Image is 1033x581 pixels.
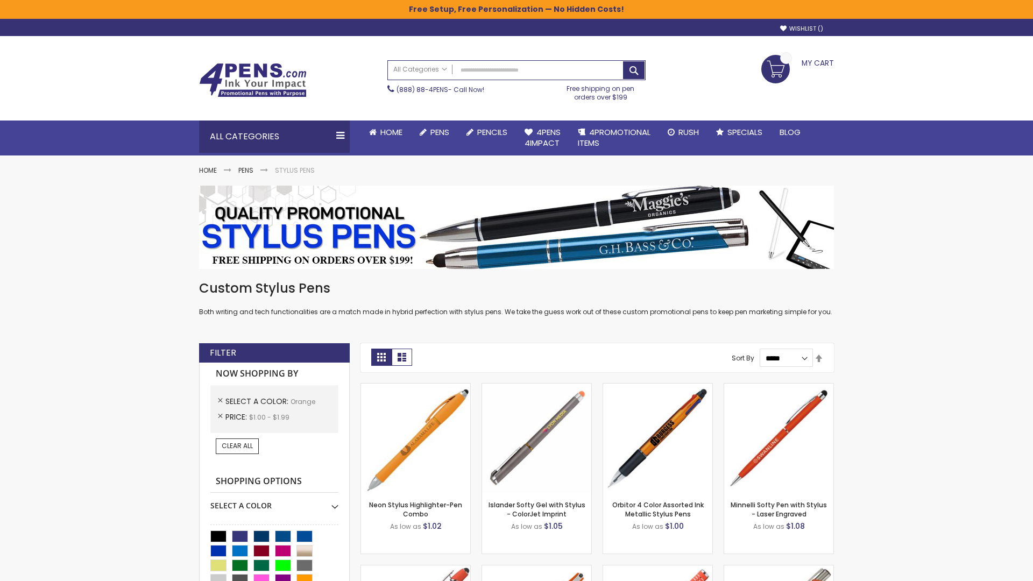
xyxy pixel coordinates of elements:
[411,121,458,144] a: Pens
[361,383,470,392] a: Neon Stylus Highlighter-Pen Combo-Orange
[707,121,771,144] a: Specials
[210,493,338,511] div: Select A Color
[603,383,712,392] a: Orbitor 4 Color Assorted Ink Metallic Stylus Pens-Orange
[724,383,833,392] a: Minnelli Softy Pen with Stylus - Laser Engraved-Orange
[724,565,833,574] a: Tres-Chic Softy Brights with Stylus Pen - Laser-Orange
[678,126,699,138] span: Rush
[482,384,591,493] img: Islander Softy Gel with Stylus - ColorJet Imprint-Orange
[659,121,707,144] a: Rush
[393,65,447,74] span: All Categories
[225,396,291,407] span: Select A Color
[556,80,646,102] div: Free shipping on pen orders over $199
[477,126,507,138] span: Pencils
[199,63,307,97] img: 4Pens Custom Pens and Promotional Products
[724,384,833,493] img: Minnelli Softy Pen with Stylus - Laser Engraved-Orange
[516,121,569,155] a: 4Pens4impact
[665,521,684,532] span: $1.00
[360,121,411,144] a: Home
[222,441,253,450] span: Clear All
[612,500,704,518] a: Orbitor 4 Color Assorted Ink Metallic Stylus Pens
[380,126,402,138] span: Home
[731,500,827,518] a: Minnelli Softy Pen with Stylus - Laser Engraved
[430,126,449,138] span: Pens
[489,500,585,518] a: Islander Softy Gel with Stylus - ColorJet Imprint
[544,521,563,532] span: $1.05
[753,522,784,531] span: As low as
[199,166,217,175] a: Home
[225,412,249,422] span: Price
[727,126,762,138] span: Specials
[216,438,259,454] a: Clear All
[291,397,315,406] span: Orange
[780,126,801,138] span: Blog
[371,349,392,366] strong: Grid
[578,126,650,148] span: 4PROMOTIONAL ITEMS
[511,522,542,531] span: As low as
[786,521,805,532] span: $1.08
[397,85,484,94] span: - Call Now!
[482,565,591,574] a: Avendale Velvet Touch Stylus Gel Pen-Orange
[199,186,834,269] img: Stylus Pens
[390,522,421,531] span: As low as
[361,384,470,493] img: Neon Stylus Highlighter-Pen Combo-Orange
[482,383,591,392] a: Islander Softy Gel with Stylus - ColorJet Imprint-Orange
[249,413,289,422] span: $1.00 - $1.99
[525,126,561,148] span: 4Pens 4impact
[199,280,834,317] div: Both writing and tech functionalities are a match made in hybrid perfection with stylus pens. We ...
[388,61,452,79] a: All Categories
[732,353,754,363] label: Sort By
[397,85,448,94] a: (888) 88-4PENS
[771,121,809,144] a: Blog
[199,121,350,153] div: All Categories
[199,280,834,297] h1: Custom Stylus Pens
[632,522,663,531] span: As low as
[603,565,712,574] a: Marin Softy Pen with Stylus - Laser Engraved-Orange
[210,363,338,385] strong: Now Shopping by
[210,347,236,359] strong: Filter
[275,166,315,175] strong: Stylus Pens
[603,384,712,493] img: Orbitor 4 Color Assorted Ink Metallic Stylus Pens-Orange
[423,521,442,532] span: $1.02
[780,25,823,33] a: Wishlist
[361,565,470,574] a: 4P-MS8B-Orange
[569,121,659,155] a: 4PROMOTIONALITEMS
[369,500,462,518] a: Neon Stylus Highlighter-Pen Combo
[238,166,253,175] a: Pens
[458,121,516,144] a: Pencils
[210,470,338,493] strong: Shopping Options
